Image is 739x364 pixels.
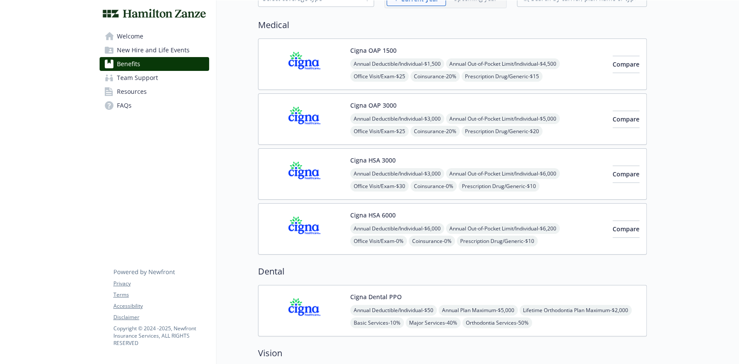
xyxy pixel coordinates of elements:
[113,291,209,299] a: Terms
[350,71,409,82] span: Office Visit/Exam - $25
[258,19,647,32] h2: Medical
[613,170,639,178] span: Compare
[613,60,639,68] span: Compare
[446,223,560,234] span: Annual Out-of-Pocket Limit/Individual - $6,200
[446,168,560,179] span: Annual Out-of-Pocket Limit/Individual - $6,000
[458,181,539,192] span: Prescription Drug/Generic - $10
[520,305,632,316] span: Lifetime Orthodontia Plan Maximum - $2,000
[406,317,461,328] span: Major Services - 40%
[117,99,132,112] span: FAQs
[100,43,209,57] a: New Hire and Life Events
[613,56,639,73] button: Compare
[350,113,444,124] span: Annual Deductible/Individual - $3,000
[265,101,343,137] img: CIGNA carrier logo
[258,347,647,360] h2: Vision
[461,71,542,82] span: Prescription Drug/Generic - $15
[100,29,209,43] a: Welcome
[350,236,407,246] span: Office Visit/Exam - 0%
[350,101,397,110] button: Cigna OAP 3000
[258,265,647,278] h2: Dental
[117,43,190,57] span: New Hire and Life Events
[117,85,147,99] span: Resources
[446,58,560,69] span: Annual Out-of-Pocket Limit/Individual - $4,500
[439,305,518,316] span: Annual Plan Maximum - $5,000
[350,58,444,69] span: Annual Deductible/Individual - $1,500
[410,126,460,137] span: Coinsurance - 20%
[350,156,396,165] button: Cigna HSA 3000
[350,211,396,220] button: Cigna HSA 6000
[113,280,209,287] a: Privacy
[410,181,457,192] span: Coinsurance - 0%
[100,85,209,99] a: Resources
[457,236,538,246] span: Prescription Drug/Generic - $10
[100,99,209,112] a: FAQs
[117,71,158,85] span: Team Support
[410,71,460,82] span: Coinsurance - 20%
[350,181,409,192] span: Office Visit/Exam - $30
[117,57,140,71] span: Benefits
[613,225,639,233] span: Compare
[100,71,209,85] a: Team Support
[350,305,437,316] span: Annual Deductible/Individual - $50
[613,111,639,128] button: Compare
[350,292,402,301] button: Cigna Dental PPO
[350,317,404,328] span: Basic Services - 10%
[350,168,444,179] span: Annual Deductible/Individual - $3,000
[265,292,343,329] img: CIGNA carrier logo
[613,220,639,238] button: Compare
[409,236,455,246] span: Coinsurance - 0%
[113,325,209,347] p: Copyright © 2024 - 2025 , Newfront Insurance Services, ALL RIGHTS RESERVED
[462,317,532,328] span: Orthodontia Services - 50%
[117,29,143,43] span: Welcome
[350,46,397,55] button: Cigna OAP 1500
[113,313,209,321] a: Disclaimer
[350,126,409,137] span: Office Visit/Exam - $25
[265,211,343,247] img: CIGNA carrier logo
[446,113,560,124] span: Annual Out-of-Pocket Limit/Individual - $5,000
[613,166,639,183] button: Compare
[113,302,209,310] a: Accessibility
[461,126,542,137] span: Prescription Drug/Generic - $20
[613,115,639,123] span: Compare
[265,46,343,83] img: CIGNA carrier logo
[265,156,343,192] img: CIGNA carrier logo
[350,223,444,234] span: Annual Deductible/Individual - $6,000
[100,57,209,71] a: Benefits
